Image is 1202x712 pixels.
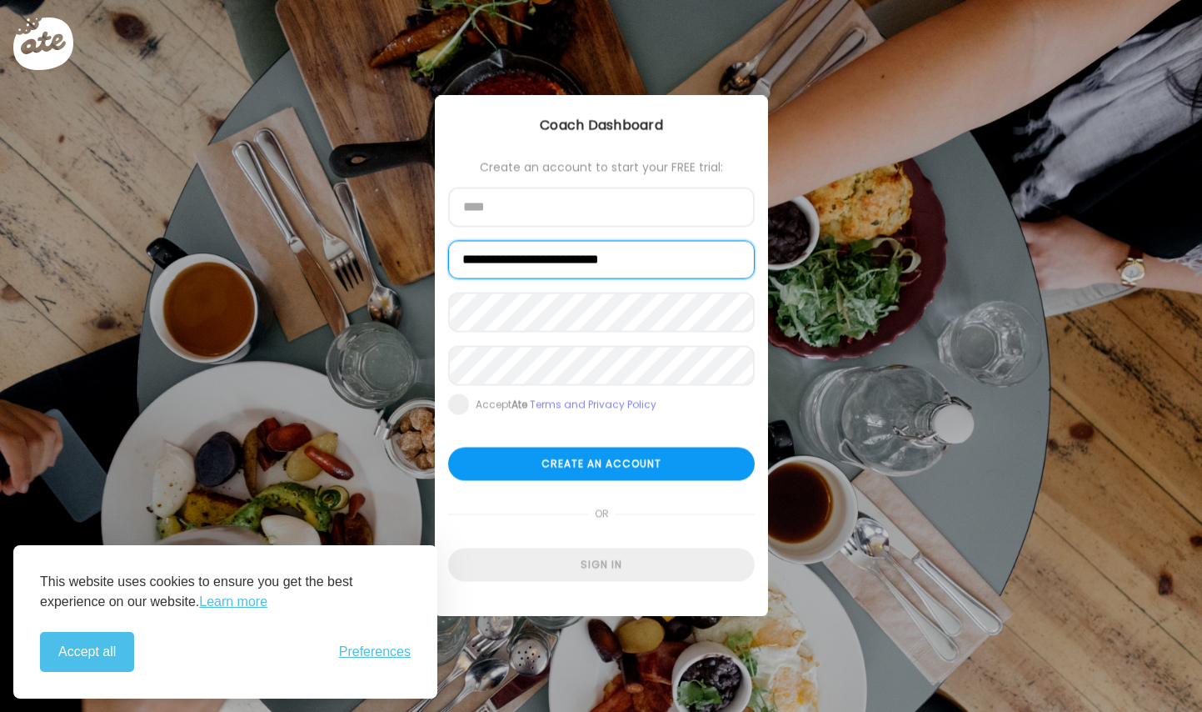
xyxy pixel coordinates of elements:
div: Create an account [448,448,755,481]
b: Ate [511,398,527,412]
a: Terms and Privacy Policy [530,398,656,412]
button: Accept all cookies [40,632,134,672]
span: or [587,498,615,531]
p: This website uses cookies to ensure you get the best experience on our website. [40,572,411,612]
button: Toggle preferences [339,644,411,659]
a: Learn more [199,592,267,612]
div: Coach Dashboard [435,116,768,136]
div: Create an account to start your FREE trial: [448,161,755,174]
div: Accept [476,399,656,412]
span: Preferences [339,644,411,659]
div: Sign in [448,549,755,582]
